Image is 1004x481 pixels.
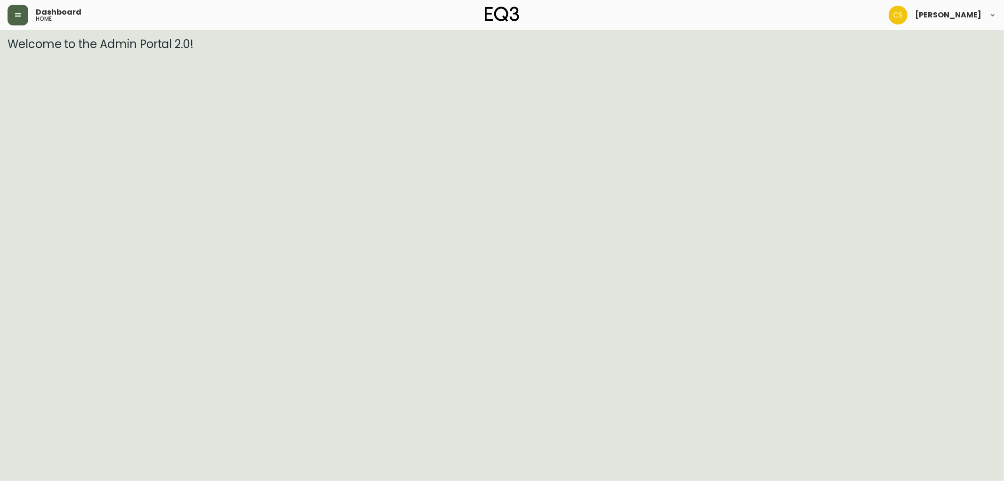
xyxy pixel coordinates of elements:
[8,38,996,51] h3: Welcome to the Admin Portal 2.0!
[915,11,981,19] span: [PERSON_NAME]
[889,6,908,24] img: 996bfd46d64b78802a67b62ffe4c27a2
[485,7,520,22] img: logo
[36,8,81,16] span: Dashboard
[36,16,52,22] h5: home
